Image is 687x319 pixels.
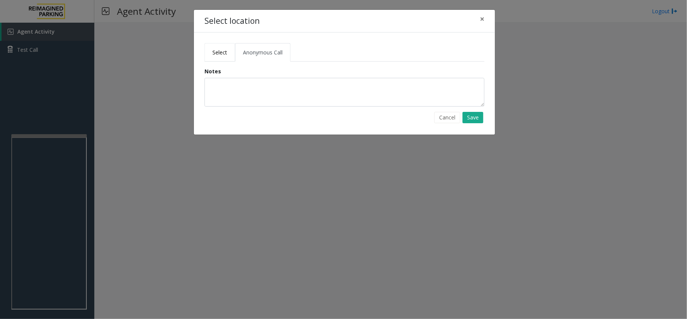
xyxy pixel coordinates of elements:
[204,67,221,75] label: Notes
[204,15,260,27] h4: Select location
[204,43,484,62] ul: Tabs
[463,112,483,123] button: Save
[434,112,460,123] button: Cancel
[480,14,484,24] span: ×
[243,49,283,56] span: Anonymous Call
[212,49,227,56] span: Select
[475,10,490,28] button: Close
